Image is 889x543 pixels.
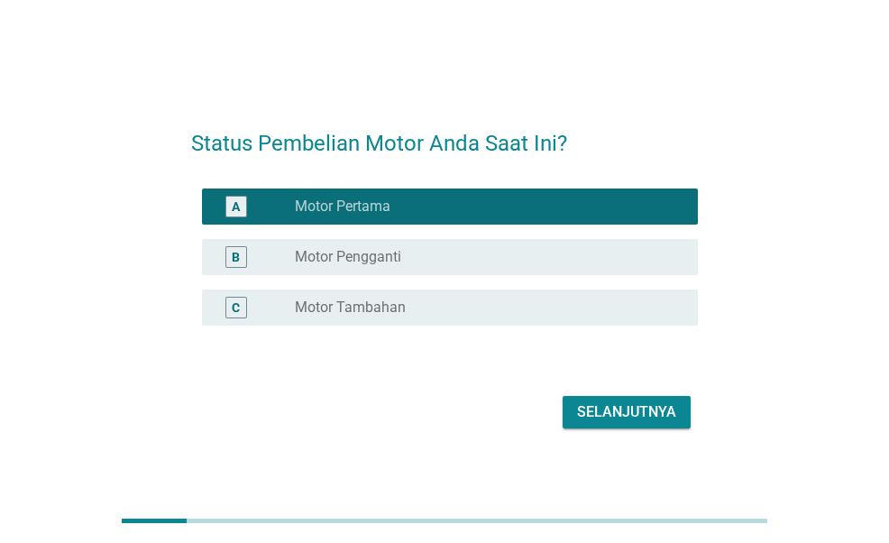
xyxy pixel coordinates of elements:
[232,198,240,216] div: A
[295,299,406,317] label: Motor Tambahan
[295,248,401,266] label: Motor Pengganti
[232,248,240,267] div: B
[191,109,697,160] h2: Status Pembelian Motor Anda Saat Ini?
[577,401,676,423] div: Selanjutnya
[563,396,691,428] button: Selanjutnya
[232,299,240,318] div: C
[295,198,390,216] label: Motor Pertama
